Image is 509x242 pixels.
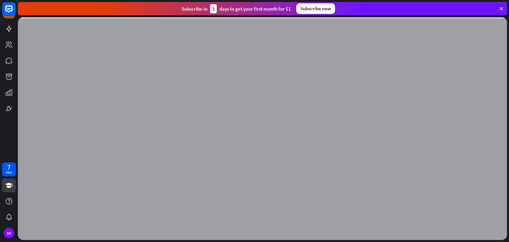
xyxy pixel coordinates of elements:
div: DE [4,228,14,238]
div: days [6,170,12,175]
div: Subscribe in days to get your first month for $1 [182,4,291,13]
a: 7 days [2,162,16,176]
div: 7 [7,164,11,170]
div: 3 [210,4,217,13]
div: Subscribe now [296,3,335,14]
